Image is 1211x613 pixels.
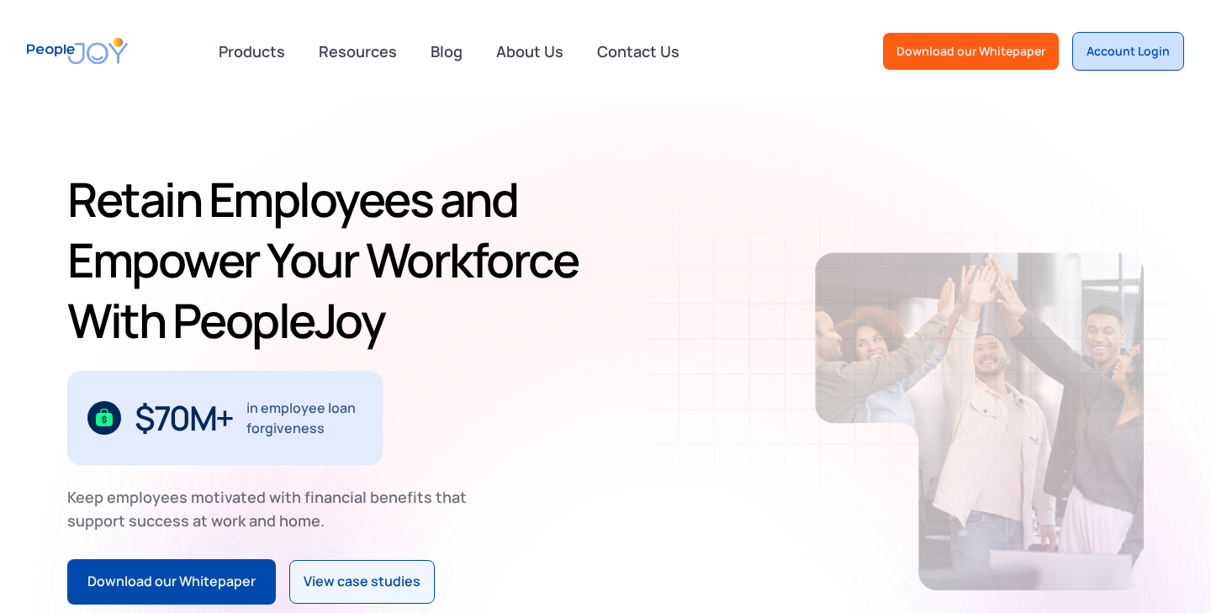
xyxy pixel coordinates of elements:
div: Download our Whitepaper [87,571,256,593]
a: Download our Whitepaper [67,559,276,605]
div: Account Login [1087,43,1170,60]
div: in employee loan forgiveness [246,398,363,438]
h1: Retain Employees and Empower Your Workforce With PeopleJoy [67,169,599,351]
div: 1 / 3 [67,371,383,465]
div: $70M+ [135,404,233,431]
div: Products [209,34,295,68]
div: Keep employees motivated with financial benefits that support success at work and home. [67,485,481,532]
div: View case studies [304,571,420,593]
div: Download our Whitepaper [896,43,1045,60]
img: Retain-Employees-PeopleJoy [815,252,1144,590]
a: home [27,27,128,75]
a: Blog [420,33,473,70]
a: Contact Us [587,33,690,70]
a: Download our Whitepaper [883,33,1059,70]
a: View case studies [289,560,435,604]
a: Account Login [1072,32,1184,71]
a: About Us [486,33,574,70]
a: Resources [309,33,407,70]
